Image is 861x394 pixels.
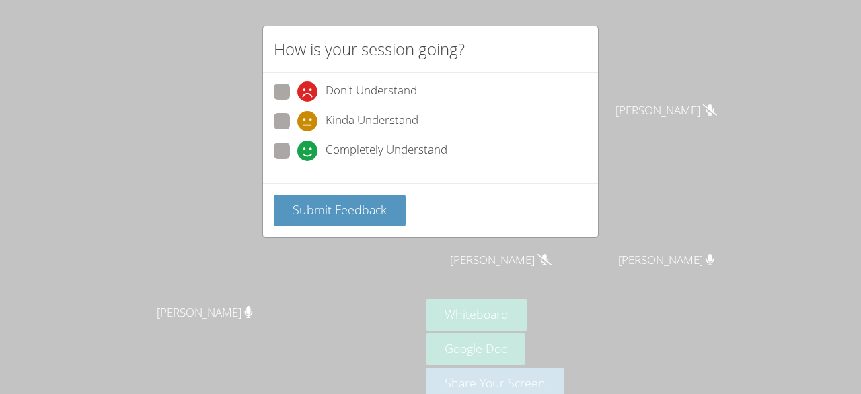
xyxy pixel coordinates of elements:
span: Kinda Understand [326,111,418,131]
span: Submit Feedback [293,201,387,218]
button: Submit Feedback [274,195,406,226]
span: Completely Understand [326,141,447,161]
span: Don't Understand [326,81,417,102]
h2: How is your session going? [274,37,465,61]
